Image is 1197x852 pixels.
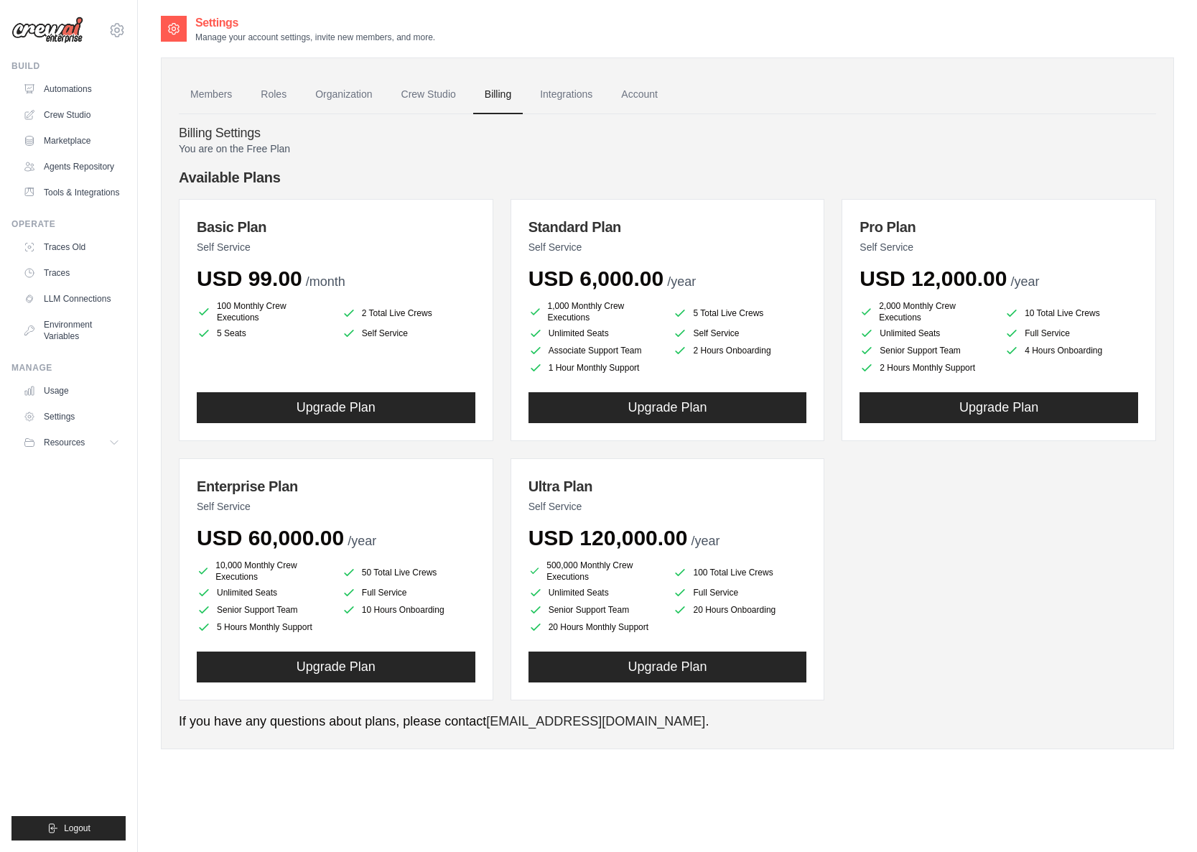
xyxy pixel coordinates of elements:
[860,267,1007,290] span: USD 12,000.00
[17,431,126,454] button: Resources
[673,343,806,358] li: 2 Hours Onboarding
[528,620,662,634] li: 20 Hours Monthly Support
[17,129,126,152] a: Marketplace
[197,476,475,496] h3: Enterprise Plan
[17,103,126,126] a: Crew Studio
[528,526,688,550] span: USD 120,000.00
[473,75,523,114] a: Billing
[197,652,475,682] button: Upgrade Plan
[64,823,90,834] span: Logout
[11,17,83,44] img: Logo
[17,155,126,178] a: Agents Repository
[197,392,475,423] button: Upgrade Plan
[304,75,383,114] a: Organization
[179,167,1156,187] h4: Available Plans
[197,300,330,323] li: 100 Monthly Crew Executions
[528,343,662,358] li: Associate Support Team
[860,240,1138,254] p: Self Service
[342,603,475,617] li: 10 Hours Onboarding
[667,274,696,289] span: /year
[17,313,126,348] a: Environment Variables
[11,60,126,72] div: Build
[673,562,806,583] li: 100 Total Live Crews
[528,217,807,237] h3: Standard Plan
[197,326,330,341] li: 5 Seats
[528,603,662,617] li: Senior Support Team
[390,75,467,114] a: Crew Studio
[342,326,475,341] li: Self Service
[528,476,807,496] h3: Ultra Plan
[1010,274,1039,289] span: /year
[860,392,1138,423] button: Upgrade Plan
[17,405,126,428] a: Settings
[197,603,330,617] li: Senior Support Team
[860,217,1138,237] h3: Pro Plan
[11,816,126,841] button: Logout
[17,287,126,310] a: LLM Connections
[249,75,298,114] a: Roles
[1005,303,1138,323] li: 10 Total Live Crews
[860,343,993,358] li: Senior Support Team
[197,240,475,254] p: Self Service
[306,274,345,289] span: /month
[528,75,604,114] a: Integrations
[17,181,126,204] a: Tools & Integrations
[528,267,663,290] span: USD 6,000.00
[528,652,807,682] button: Upgrade Plan
[179,126,1156,142] h4: Billing Settings
[17,78,126,101] a: Automations
[860,361,993,375] li: 2 Hours Monthly Support
[179,712,1156,731] p: If you have any questions about plans, please contact .
[342,585,475,600] li: Full Service
[195,32,435,43] p: Manage your account settings, invite new members, and more.
[528,392,807,423] button: Upgrade Plan
[197,620,330,634] li: 5 Hours Monthly Support
[691,534,720,548] span: /year
[673,585,806,600] li: Full Service
[348,534,376,548] span: /year
[528,361,662,375] li: 1 Hour Monthly Support
[528,560,662,583] li: 500,000 Monthly Crew Executions
[860,300,993,323] li: 2,000 Monthly Crew Executions
[197,499,475,514] p: Self Service
[610,75,669,114] a: Account
[179,75,243,114] a: Members
[17,261,126,284] a: Traces
[528,326,662,341] li: Unlimited Seats
[179,142,1156,156] p: You are on the Free Plan
[673,326,806,341] li: Self Service
[17,236,126,259] a: Traces Old
[528,300,662,323] li: 1,000 Monthly Crew Executions
[44,437,85,448] span: Resources
[197,217,475,237] h3: Basic Plan
[673,303,806,323] li: 5 Total Live Crews
[1005,326,1138,341] li: Full Service
[11,218,126,230] div: Operate
[342,562,475,583] li: 50 Total Live Crews
[197,585,330,600] li: Unlimited Seats
[197,560,330,583] li: 10,000 Monthly Crew Executions
[17,379,126,402] a: Usage
[528,499,807,514] p: Self Service
[342,303,475,323] li: 2 Total Live Crews
[528,240,807,254] p: Self Service
[528,585,662,600] li: Unlimited Seats
[673,603,806,617] li: 20 Hours Onboarding
[195,14,435,32] h2: Settings
[11,362,126,374] div: Manage
[1005,343,1138,358] li: 4 Hours Onboarding
[197,526,344,550] span: USD 60,000.00
[860,326,993,341] li: Unlimited Seats
[197,267,302,290] span: USD 99.00
[486,714,705,728] a: [EMAIL_ADDRESS][DOMAIN_NAME]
